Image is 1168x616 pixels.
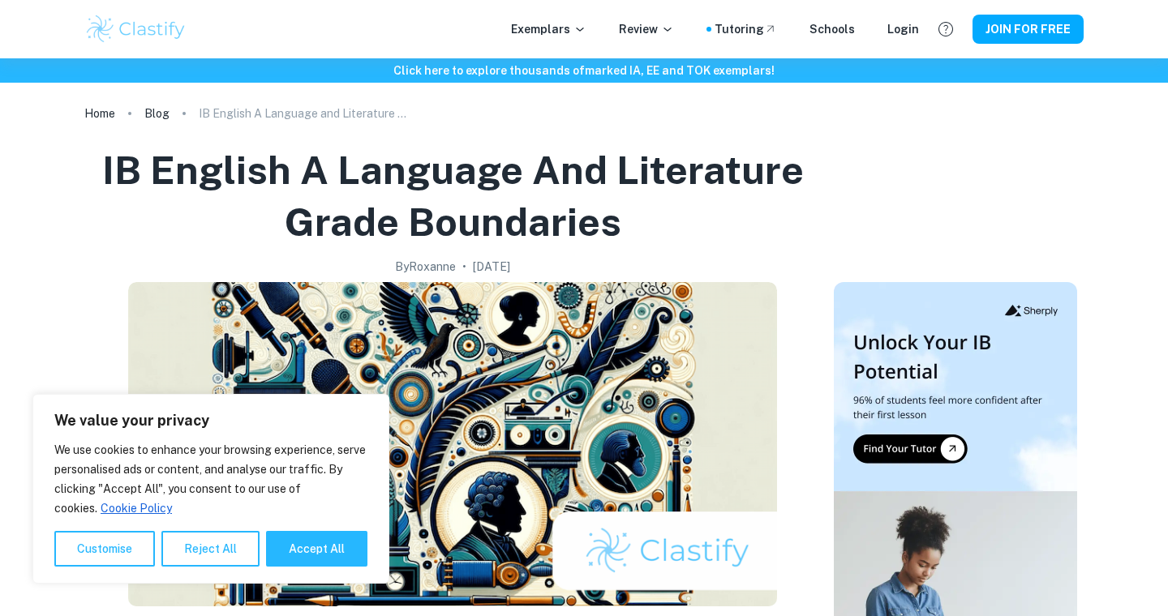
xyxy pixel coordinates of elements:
[715,20,777,38] a: Tutoring
[84,13,187,45] img: Clastify logo
[54,440,367,518] p: We use cookies to enhance your browsing experience, serve personalised ads or content, and analys...
[932,15,960,43] button: Help and Feedback
[3,62,1165,79] h6: Click here to explore thousands of marked IA, EE and TOK exemplars !
[619,20,674,38] p: Review
[199,105,410,122] p: IB English A Language and Literature Grade Boundaries
[266,531,367,567] button: Accept All
[809,20,855,38] a: Schools
[54,411,367,430] p: We value your privacy
[395,258,456,276] h2: By Roxanne
[100,501,173,515] a: Cookie Policy
[32,394,389,584] div: We value your privacy
[144,102,170,125] a: Blog
[973,15,1084,44] button: JOIN FOR FREE
[128,282,777,606] img: IB English A Language and Literature Grade Boundaries cover image
[91,144,814,248] h1: IB English A Language and Literature Grade Boundaries
[511,20,586,38] p: Exemplars
[473,258,510,276] h2: [DATE]
[887,20,919,38] a: Login
[161,531,260,567] button: Reject All
[462,258,466,276] p: •
[54,531,155,567] button: Customise
[84,102,115,125] a: Home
